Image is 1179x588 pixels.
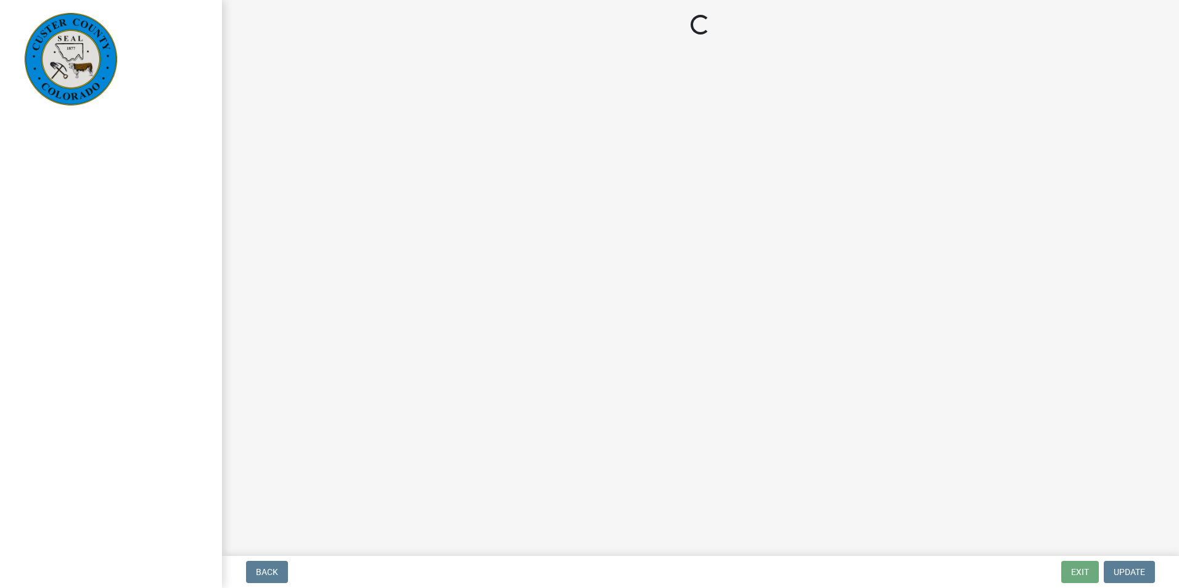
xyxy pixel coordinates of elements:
button: Exit [1061,561,1099,583]
span: Update [1114,567,1145,577]
img: Custer County, Colorado [25,13,117,105]
button: Update [1104,561,1155,583]
span: Back [256,567,278,577]
button: Back [246,561,288,583]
